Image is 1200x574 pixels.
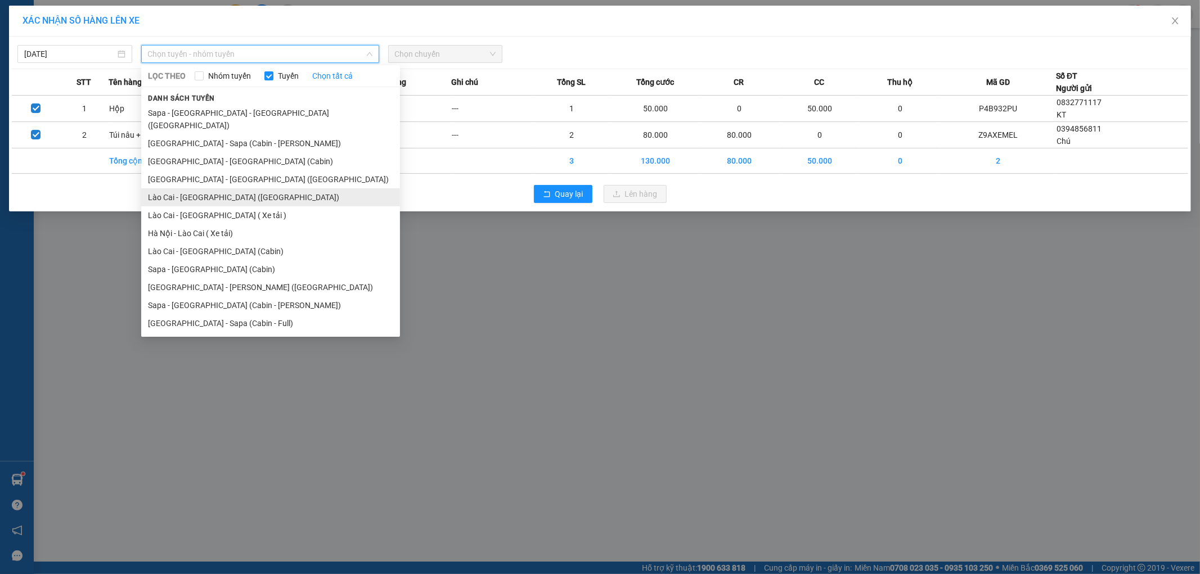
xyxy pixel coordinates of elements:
[312,70,353,82] a: Chọn tất cả
[60,122,109,148] td: 2
[860,96,940,122] td: 0
[451,76,478,88] span: Ghi chú
[141,260,400,278] li: Sapa - [GEOGRAPHIC_DATA] (Cabin)
[814,76,824,88] span: CC
[141,152,400,170] li: [GEOGRAPHIC_DATA] - [GEOGRAPHIC_DATA] (Cabin)
[141,314,400,332] li: [GEOGRAPHIC_DATA] - Sapa (Cabin - Full)
[532,122,612,148] td: 2
[986,76,1010,88] span: Mã GD
[68,26,137,45] b: Sao Việt
[860,122,940,148] td: 0
[779,122,860,148] td: 0
[534,185,592,203] button: rollbackQuay lại
[734,76,744,88] span: CR
[532,96,612,122] td: 1
[699,148,779,174] td: 80.000
[532,148,612,174] td: 3
[77,76,91,88] span: STT
[451,96,532,122] td: ---
[1057,124,1102,133] span: 0394856811
[141,278,400,296] li: [GEOGRAPHIC_DATA] - [PERSON_NAME] ([GEOGRAPHIC_DATA])
[1057,98,1102,107] span: 0832771117
[141,224,400,242] li: Hà Nội - Lào Cai ( Xe tải)
[779,96,860,122] td: 50.000
[109,122,189,148] td: Túi nâu + tải trắng
[1057,137,1071,146] span: Chú
[860,148,940,174] td: 0
[612,148,699,174] td: 130.000
[366,51,373,57] span: down
[150,9,272,28] b: [DOMAIN_NAME]
[273,70,303,82] span: Tuyến
[204,70,255,82] span: Nhóm tuyến
[940,122,1056,148] td: Z9AXEMEL
[779,148,860,174] td: 50.000
[109,148,189,174] td: Tổng cộng
[451,122,532,148] td: ---
[940,148,1056,174] td: 2
[6,9,62,65] img: logo.jpg
[148,70,186,82] span: LỌC THEO
[1171,16,1180,25] span: close
[1056,70,1092,94] div: Số ĐT Người gửi
[557,76,586,88] span: Tổng SL
[604,185,667,203] button: uploadLên hàng
[60,96,109,122] td: 1
[940,96,1056,122] td: P4B932PU
[636,76,674,88] span: Tổng cước
[141,170,400,188] li: [GEOGRAPHIC_DATA] - [GEOGRAPHIC_DATA] ([GEOGRAPHIC_DATA])
[148,46,372,62] span: Chọn tuyến - nhóm tuyến
[109,76,142,88] span: Tên hàng
[59,65,272,136] h2: VP Nhận: VP 7 [PERSON_NAME]
[555,188,583,200] span: Quay lại
[109,96,189,122] td: Hộp
[699,96,779,122] td: 0
[141,104,400,134] li: Sapa - [GEOGRAPHIC_DATA] - [GEOGRAPHIC_DATA] ([GEOGRAPHIC_DATA])
[395,46,496,62] span: Chọn chuyến
[141,134,400,152] li: [GEOGRAPHIC_DATA] - Sapa (Cabin - [PERSON_NAME])
[141,188,400,206] li: Lào Cai - [GEOGRAPHIC_DATA] ([GEOGRAPHIC_DATA])
[543,190,551,199] span: rollback
[141,206,400,224] li: Lào Cai - [GEOGRAPHIC_DATA] ( Xe tải )
[887,76,913,88] span: Thu hộ
[6,65,91,84] h2: Z9AXEMEL
[612,122,699,148] td: 80.000
[1159,6,1191,37] button: Close
[699,122,779,148] td: 80.000
[141,242,400,260] li: Lào Cai - [GEOGRAPHIC_DATA] (Cabin)
[141,93,222,103] span: Danh sách tuyến
[1057,110,1066,119] span: KT
[371,122,451,148] td: ---
[23,15,140,26] span: XÁC NHẬN SỐ HÀNG LÊN XE
[612,96,699,122] td: 50.000
[141,296,400,314] li: Sapa - [GEOGRAPHIC_DATA] (Cabin - [PERSON_NAME])
[371,96,451,122] td: ---
[24,48,115,60] input: 14/10/2025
